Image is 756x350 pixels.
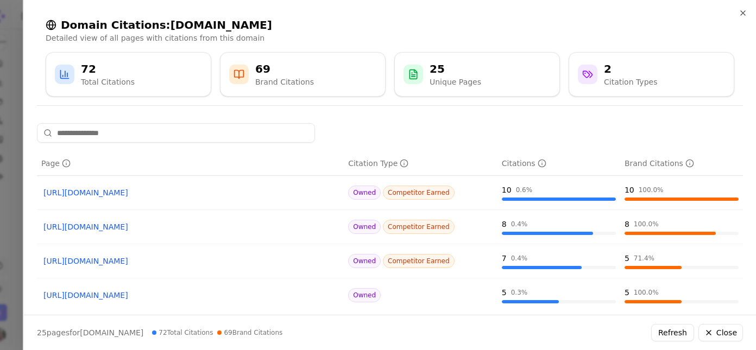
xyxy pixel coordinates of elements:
[152,328,213,337] span: 72 Total Citations
[383,254,455,268] span: Competitor Earned
[625,158,694,169] div: Brand Citations
[497,151,620,176] th: totalCitationCount
[43,221,337,232] a: [URL][DOMAIN_NAME]
[46,17,734,33] h2: Domain Citations: [DOMAIN_NAME]
[43,256,337,266] a: [URL][DOMAIN_NAME]
[430,61,481,77] div: 25
[41,158,71,169] div: Page
[625,253,629,264] div: 5
[502,158,546,169] div: Citations
[651,324,694,341] button: Refresh
[502,253,507,264] div: 7
[604,77,657,87] div: Citation Types
[81,77,135,87] div: Total Citations
[516,186,533,194] div: 0.6 %
[639,186,664,194] div: 100.0 %
[625,287,629,298] div: 5
[383,220,455,234] span: Competitor Earned
[348,288,381,302] span: Owned
[43,290,337,301] a: [URL][DOMAIN_NAME]
[81,61,135,77] div: 72
[634,288,659,297] div: 100.0 %
[255,77,314,87] div: Brand Citations
[698,324,743,341] button: Close
[46,33,734,43] p: Detailed view of all pages with citations from this domain
[511,288,528,297] div: 0.3 %
[604,61,657,77] div: 2
[511,254,528,263] div: 0.4 %
[37,327,143,338] p: page s for
[502,287,507,298] div: 5
[348,158,408,169] div: Citation Type
[625,219,629,230] div: 8
[348,254,381,268] span: Owned
[634,254,654,263] div: 71.4 %
[430,77,481,87] div: Unique Pages
[502,219,507,230] div: 8
[348,186,381,200] span: Owned
[255,61,314,77] div: 69
[348,220,381,234] span: Owned
[625,184,634,195] div: 10
[502,184,512,195] div: 10
[43,187,337,198] a: [URL][DOMAIN_NAME]
[344,151,497,176] th: citationTypes
[620,151,743,176] th: brandCitationCount
[80,328,143,337] span: [DOMAIN_NAME]
[383,186,455,200] span: Competitor Earned
[511,220,528,228] div: 0.4 %
[37,328,47,337] span: 25
[217,328,282,337] span: 69 Brand Citations
[634,220,659,228] div: 100.0 %
[37,151,344,176] th: page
